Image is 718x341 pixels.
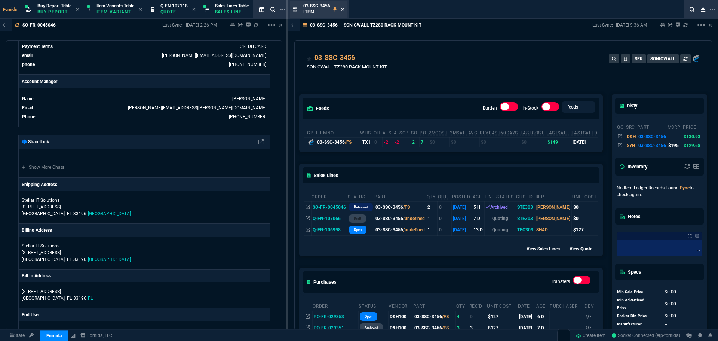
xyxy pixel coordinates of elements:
[680,185,690,191] a: Sync
[592,22,616,28] p: Last Sync:
[22,257,65,262] span: [GEOGRAPHIC_DATA],
[551,279,570,284] label: Transfers
[37,9,71,15] p: Buy Report
[647,54,679,63] button: SONICWALL
[682,121,702,132] th: price
[22,52,267,59] tr: tom@stellarit.net
[374,213,426,224] td: 03-SSC-3456
[311,213,347,224] td: Q-FN-107066
[570,245,599,252] div: View Quote
[472,202,484,213] td: 5 H
[479,137,520,147] td: $0
[687,5,698,14] nx-icon: Search
[279,22,282,28] a: Hide Workbench
[358,300,388,311] th: Status
[667,141,682,150] td: $195
[306,227,310,232] nx-icon: Open In Opposite Panel
[620,102,637,109] h5: Disty
[487,311,518,322] td: $127
[73,296,86,301] span: 33196
[573,276,591,288] div: Transfers
[667,121,682,132] th: msrp
[486,204,515,211] div: Archived
[456,322,469,334] td: 3
[365,314,372,320] p: Open
[535,213,572,224] td: [PERSON_NAME]
[442,314,449,319] span: /FS
[22,22,56,28] p: SO-FR-0045046
[665,322,667,327] span: --
[450,130,477,136] abbr: Avg Sale from SO invoices for 2 months
[612,332,680,339] a: dAj2LAtjShuRuprMAAC6
[469,322,487,334] td: 3
[314,325,344,331] span: PO-FR-029351
[23,328,25,333] span: --
[665,289,676,295] span: 0
[438,213,452,224] td: 0
[22,227,52,234] p: Billing Address
[697,21,706,30] mat-icon: Example home icon
[306,325,310,331] nx-icon: Open In Opposite Panel
[472,191,484,202] th: age
[22,181,57,188] p: Shipping Address
[374,224,426,235] td: 03-SSC-3456
[403,227,425,232] span: /undefined
[617,121,626,132] th: go
[411,137,419,147] td: 2
[428,137,449,147] td: $0
[311,202,347,213] td: SO-FR-0045046
[22,43,267,50] tr: undefined
[617,132,712,141] tr: TZ280 Rack Mount Kit
[215,9,249,15] p: Sales Line
[311,191,347,202] th: Order
[22,53,33,58] span: email
[374,130,380,136] abbr: Total units in inventory.
[626,132,637,141] td: D&H
[452,191,472,202] th: Posted
[426,213,438,224] td: 1
[617,312,702,320] tr: undefined
[665,313,676,319] span: 0
[22,311,40,318] p: End User
[67,211,72,216] span: FL
[22,113,267,121] tr: undefined
[128,105,266,110] a: [PERSON_NAME][EMAIL_ADDRESS][PERSON_NAME][DOMAIN_NAME]
[413,311,455,322] td: 03-SSC-3456
[162,22,186,28] p: Last Sync:
[617,185,702,198] p: No Item Ledger Records Found. to check again.
[388,311,413,322] td: D&H100
[698,5,708,14] nx-icon: Close Workbench
[383,130,391,136] abbr: Total units in inventory => minus on SO => plus on PO
[442,325,449,331] span: /FS
[516,202,535,213] td: STE303
[88,257,131,262] span: [GEOGRAPHIC_DATA]
[573,204,598,211] div: $0
[267,5,279,14] nx-icon: Search
[472,213,484,224] td: 7 D
[347,191,374,202] th: Status
[472,224,484,235] td: 13 D
[88,211,131,216] span: [GEOGRAPHIC_DATA]
[22,273,51,279] p: Bill to Address
[637,132,667,141] td: 03-SSC-3456
[388,322,413,334] td: D&H100
[527,245,567,252] div: View Sales Lines
[232,96,266,101] a: [PERSON_NAME]
[516,213,535,224] td: STE303
[78,332,114,339] a: msbcCompanyName
[520,137,546,147] td: $0
[518,322,536,334] td: [DATE]
[536,322,549,334] td: 7 D
[469,300,487,311] th: Rec'd
[73,211,86,216] span: 33196
[314,314,344,319] span: PO-FR-029353
[27,328,29,333] span: --
[22,62,35,67] span: phone
[307,53,312,63] div: Add to Watchlist
[452,202,472,213] td: [DATE]
[139,7,142,13] nx-icon: Close Tab
[22,138,49,145] p: Share Link
[617,320,702,328] tr: undefined
[345,140,352,145] span: /FS
[617,296,702,312] tr: undefined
